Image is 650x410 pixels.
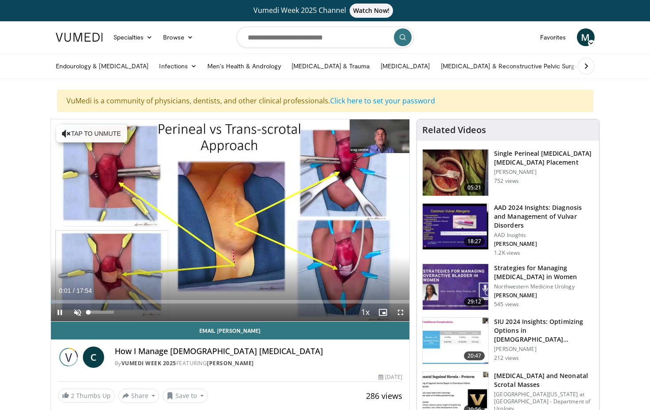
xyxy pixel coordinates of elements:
[494,346,594,353] p: [PERSON_NAME]
[378,373,402,381] div: [DATE]
[494,203,594,230] h3: AAD 2024 Insights: Diagnosis and Management of Vulvar Disorders
[58,389,115,402] a: 2 Thumbs Up
[494,240,594,248] p: [PERSON_NAME]
[108,28,158,46] a: Specialties
[115,359,403,367] div: By FEATURING
[57,4,593,18] a: Vumedi Week 2025 ChannelWatch Now!
[464,297,485,306] span: 29:12
[76,287,92,294] span: 17:54
[118,389,160,403] button: Share
[330,96,435,106] a: Click here to set your password
[494,355,519,362] p: 212 views
[422,317,594,364] a: 20:47 SIU 2024 Insights: Optimizing Options in [DEMOGRAPHIC_DATA] [MEDICAL_DATA] [PERSON_NAME] 21...
[57,90,593,112] div: VuMedi is a community of physicians, dentists, and other clinical professionals.
[422,264,594,311] a: 29:12 Strategies for Managing [MEDICAL_DATA] in Women Northwestern Medicine Urology [PERSON_NAME]...
[535,28,572,46] a: Favorites
[121,359,176,367] a: Vumedi Week 2025
[464,351,485,360] span: 20:47
[356,304,374,321] button: Playback Rate
[494,149,594,167] h3: Single Perineal [MEDICAL_DATA] [MEDICAL_DATA] Placement
[423,264,488,310] img: 7b1bdb02-4417-4d09-9f69-b495132e12fc.150x105_q85_crop-smart_upscale.jpg
[69,304,86,321] button: Unmute
[89,311,114,314] div: Volume Level
[392,304,409,321] button: Fullscreen
[423,150,488,196] img: 735fcd68-c9dc-4d64-bd7c-3ac0607bf3e9.150x105_q85_crop-smart_upscale.jpg
[577,28,595,46] a: M
[73,287,75,294] span: /
[207,359,254,367] a: [PERSON_NAME]
[51,304,69,321] button: Pause
[422,125,486,135] h4: Related Videos
[237,27,414,48] input: Search topics, interventions
[83,347,104,368] a: C
[423,204,488,250] img: 391116fa-c4eb-4293-bed8-ba80efc87e4b.150x105_q85_crop-smart_upscale.jpg
[494,317,594,344] h3: SIU 2024 Insights: Optimizing Options in [DEMOGRAPHIC_DATA] [MEDICAL_DATA]
[115,347,403,356] h4: How I Manage [DEMOGRAPHIC_DATA] [MEDICAL_DATA]
[423,318,488,364] img: 7d2a5eae-1b38-4df6-9a7f-463b8470133b.150x105_q85_crop-smart_upscale.jpg
[494,264,594,281] h3: Strategies for Managing [MEDICAL_DATA] in Women
[494,301,519,308] p: 545 views
[56,33,103,42] img: VuMedi Logo
[154,57,202,75] a: Infections
[286,57,375,75] a: [MEDICAL_DATA] & Trauma
[436,57,589,75] a: [MEDICAL_DATA] & Reconstructive Pelvic Surgery
[58,347,79,368] img: Vumedi Week 2025
[422,203,594,256] a: 18:27 AAD 2024 Insights: Diagnosis and Management of Vulvar Disorders AAD Insights [PERSON_NAME] ...
[51,57,154,75] a: Endourology & [MEDICAL_DATA]
[59,287,71,294] span: 0:01
[464,183,485,192] span: 05:21
[202,57,286,75] a: Men’s Health & Andrology
[374,304,392,321] button: Enable picture-in-picture mode
[56,125,127,142] button: Tap to unmute
[494,292,594,299] p: [PERSON_NAME]
[350,4,393,18] span: Watch Now!
[375,57,436,75] a: [MEDICAL_DATA]
[494,232,594,239] p: AAD Insights
[422,149,594,196] a: 05:21 Single Perineal [MEDICAL_DATA] [MEDICAL_DATA] Placement [PERSON_NAME] 752 views
[366,390,402,401] span: 286 views
[494,371,594,389] h3: [MEDICAL_DATA] and Neonatal Scrotal Masses
[494,283,594,290] p: Northwestern Medicine Urology
[51,322,410,339] a: Email [PERSON_NAME]
[51,300,410,304] div: Progress Bar
[494,249,520,256] p: 1.2K views
[464,237,485,246] span: 18:27
[163,389,208,403] button: Save to
[71,391,74,400] span: 2
[494,177,519,185] p: 752 views
[51,119,410,322] video-js: Video Player
[158,28,199,46] a: Browse
[494,169,594,176] p: [PERSON_NAME]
